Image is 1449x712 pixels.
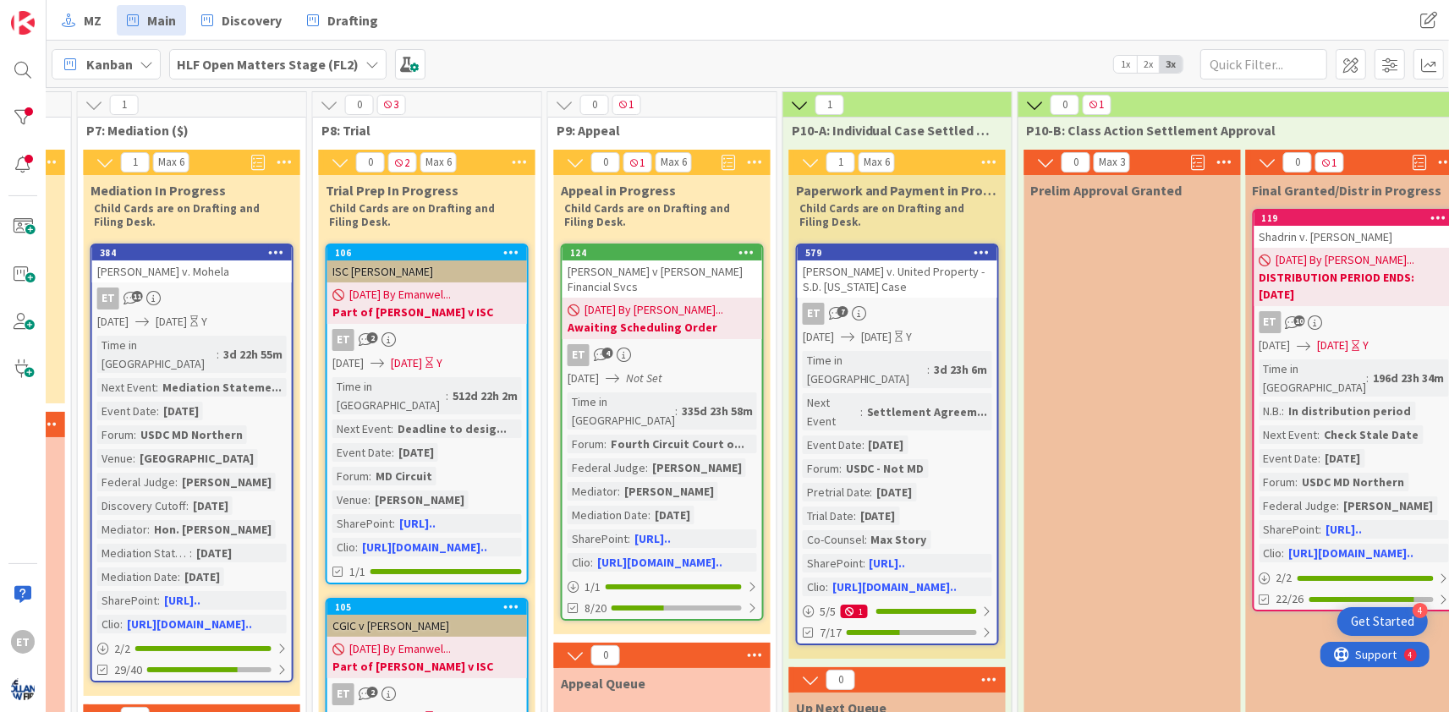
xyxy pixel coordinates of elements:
[1315,152,1344,173] span: 1
[1031,182,1183,199] span: Prelim Approval Granted
[1337,607,1428,636] div: Open Get Started checklist, remaining modules: 4
[798,303,997,325] div: ET
[568,458,645,477] div: Federal Judge
[1283,152,1312,173] span: 0
[97,336,217,373] div: Time in [GEOGRAPHIC_DATA]
[332,419,391,438] div: Next Event
[189,496,233,515] div: [DATE]
[798,260,997,298] div: [PERSON_NAME] v. United Property - S.D. [US_STATE] Case
[820,603,836,621] span: 5 / 5
[117,5,186,36] a: Main
[826,152,855,173] span: 1
[332,538,355,556] div: Clio
[92,245,292,260] div: 384
[626,370,662,386] i: Not Set
[563,344,762,366] div: ET
[798,245,997,260] div: 579
[222,10,282,30] span: Discovery
[564,201,733,229] strong: Child Cards are on Drafting and Filing Desk.
[180,567,224,586] div: [DATE]
[799,201,968,229] strong: Child Cards are on Drafting and Filing Desk.
[394,443,438,462] div: [DATE]
[841,605,868,618] div: 1
[803,435,862,454] div: Event Date
[805,247,997,259] div: 579
[815,95,844,115] span: 1
[297,5,388,36] a: Drafting
[1351,613,1414,630] div: Get Started
[425,158,452,167] div: Max 6
[159,402,203,420] div: [DATE]
[798,245,997,298] div: 579[PERSON_NAME] v. United Property - S.D. [US_STATE] Case
[1298,473,1409,491] div: USDC MD Northern
[1296,473,1298,491] span: :
[568,319,757,336] b: Awaiting Scheduling Order
[156,313,187,331] span: [DATE]
[798,601,997,622] div: 5/51
[177,56,359,73] b: HLF Open Matters Stage (FL2)
[563,260,762,298] div: [PERSON_NAME] v [PERSON_NAME] Financial Svcs
[321,122,520,139] span: P8: Trial
[1114,56,1137,73] span: 1x
[1051,95,1079,115] span: 0
[803,303,825,325] div: ET
[367,332,378,343] span: 2
[826,578,828,596] span: :
[355,538,358,556] span: :
[832,579,958,594] a: [URL][DOMAIN_NAME]..
[127,616,252,632] a: [URL][DOMAIN_NAME]..
[1413,603,1428,618] div: 4
[114,640,130,658] span: 2 / 2
[86,122,285,139] span: P7: Mediation ($)
[326,244,529,584] a: 106ISC [PERSON_NAME][DATE] By Emanwel...Part of [PERSON_NAME] v ISCET[DATE][DATE]YTime in [GEOGRA...
[867,530,931,549] div: Max Story
[345,95,374,115] span: 0
[11,11,35,35] img: Visit kanbanzone.com
[561,244,764,621] a: 124[PERSON_NAME] v [PERSON_NAME] Financial Svcs[DATE] By [PERSON_NAME]...Awaiting Scheduling Orde...
[326,182,458,199] span: Trial Prep In Progress
[563,577,762,598] div: 1/1
[1285,402,1416,420] div: In distribution period
[399,516,436,531] a: [URL]..
[368,490,370,509] span: :
[563,245,762,260] div: 124
[1083,95,1111,115] span: 1
[864,158,890,167] div: Max 6
[84,10,102,30] span: MZ
[327,10,378,30] span: Drafting
[826,670,855,690] span: 0
[1276,569,1293,587] span: 2 / 2
[349,286,451,304] span: [DATE] By Emanwel...
[1253,182,1442,199] span: Final Granted/Distr in Progress
[327,329,527,351] div: ET
[377,95,406,115] span: 3
[186,496,189,515] span: :
[1282,544,1285,562] span: :
[1260,496,1337,515] div: Federal Judge
[568,435,604,453] div: Forum
[870,556,906,571] a: [URL]..
[92,288,292,309] div: ET
[100,247,292,259] div: 384
[1320,520,1322,539] span: :
[856,507,900,525] div: [DATE]
[591,152,620,173] span: 0
[391,419,393,438] span: :
[650,506,694,524] div: [DATE]
[392,514,395,533] span: :
[448,386,522,405] div: 512d 22h 2m
[114,661,142,679] span: 29/40
[97,425,134,444] div: Forum
[219,345,287,364] div: 3d 22h 55m
[796,244,999,645] a: 579[PERSON_NAME] v. United Property - S.D. [US_STATE] CaseET[DATE][DATE]YTime in [GEOGRAPHIC_DATA...
[803,351,928,388] div: Time in [GEOGRAPHIC_DATA]
[860,403,863,421] span: :
[585,578,601,596] span: 1 / 1
[217,345,219,364] span: :
[803,393,860,430] div: Next Event
[617,482,620,501] span: :
[335,247,527,259] div: 106
[91,244,294,682] a: 384[PERSON_NAME] v. MohelaET[DATE][DATE]YTime in [GEOGRAPHIC_DATA]:3d 22h 55mNext Event:Mediation...
[1062,152,1090,173] span: 0
[371,467,436,485] div: MD Circuit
